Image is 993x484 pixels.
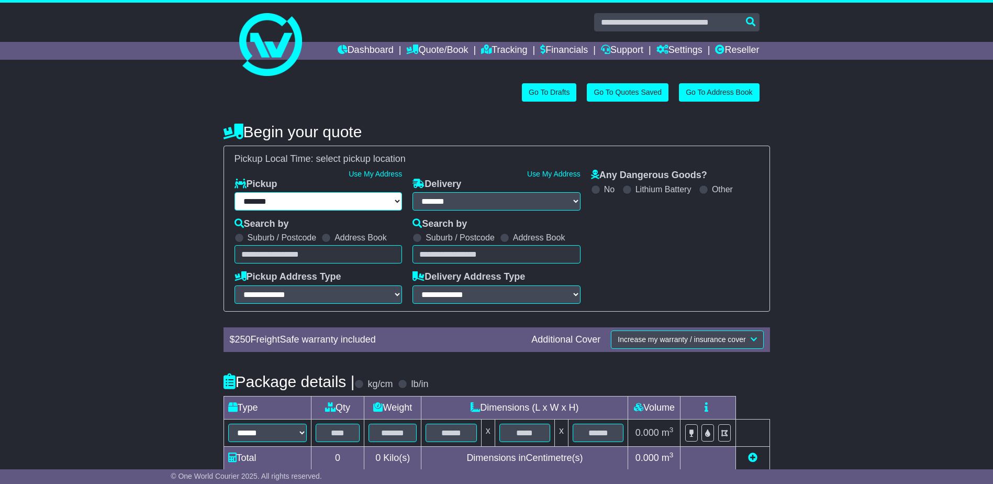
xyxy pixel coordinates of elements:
[224,123,770,140] h4: Begin your quote
[338,42,394,60] a: Dashboard
[316,153,406,164] span: select pickup location
[412,271,525,283] label: Delivery Address Type
[540,42,588,60] a: Financials
[604,184,615,194] label: No
[406,42,468,60] a: Quote/Book
[171,472,322,480] span: © One World Courier 2025. All rights reserved.
[656,42,702,60] a: Settings
[421,446,628,469] td: Dimensions in Centimetre(s)
[224,446,311,469] td: Total
[349,170,402,178] a: Use My Address
[364,446,421,469] td: Kilo(s)
[635,427,659,438] span: 0.000
[527,170,581,178] a: Use My Address
[679,83,759,102] a: Go To Address Book
[412,218,467,230] label: Search by
[513,233,565,243] label: Address Book
[481,419,495,446] td: x
[670,451,674,459] sup: 3
[426,233,495,243] label: Suburb / Postcode
[526,334,606,346] div: Additional Cover
[311,446,364,469] td: 0
[311,396,364,419] td: Qty
[591,170,707,181] label: Any Dangerous Goods?
[635,453,659,463] span: 0.000
[715,42,759,60] a: Reseller
[635,184,691,194] label: Lithium Battery
[481,42,527,60] a: Tracking
[670,426,674,434] sup: 3
[748,453,757,463] a: Add new item
[555,419,568,446] td: x
[412,179,461,190] label: Delivery
[375,453,381,463] span: 0
[611,331,763,349] button: Increase my warranty / insurance cover
[229,153,764,165] div: Pickup Local Time:
[587,83,668,102] a: Go To Quotes Saved
[712,184,733,194] label: Other
[235,334,251,345] span: 250
[662,427,674,438] span: m
[224,396,311,419] td: Type
[662,453,674,463] span: m
[618,335,745,344] span: Increase my warranty / insurance cover
[248,233,317,243] label: Suburb / Postcode
[225,334,527,346] div: $ FreightSafe warranty included
[235,218,289,230] label: Search by
[364,396,421,419] td: Weight
[411,379,428,390] label: lb/in
[367,379,393,390] label: kg/cm
[334,233,387,243] label: Address Book
[224,373,355,390] h4: Package details |
[421,396,628,419] td: Dimensions (L x W x H)
[522,83,576,102] a: Go To Drafts
[628,396,680,419] td: Volume
[235,271,341,283] label: Pickup Address Type
[235,179,277,190] label: Pickup
[601,42,643,60] a: Support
